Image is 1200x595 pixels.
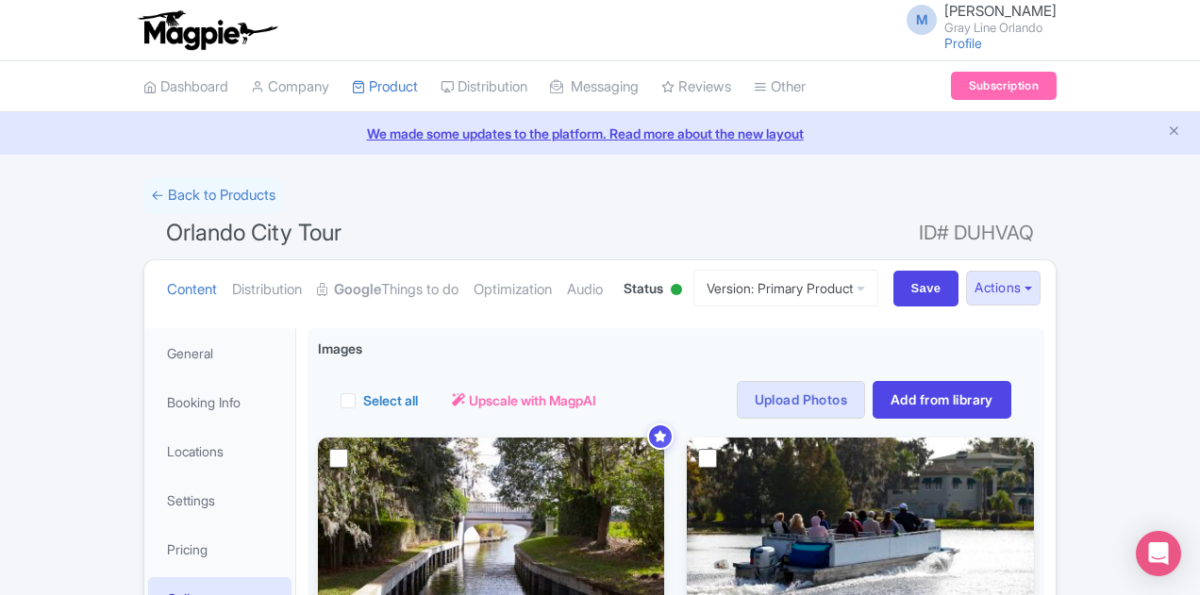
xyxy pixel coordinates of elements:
[966,271,1041,306] button: Actions
[166,219,342,246] span: Orlando City Tour
[317,260,458,320] a: GoogleThings to do
[667,276,686,306] div: Active
[148,381,292,423] a: Booking Info
[352,61,418,113] a: Product
[550,61,639,113] a: Messaging
[944,22,1057,34] small: Gray Line Orlando
[452,390,596,410] a: Upscale with MagpAI
[737,381,865,419] a: Upload Photos
[334,279,381,301] strong: Google
[167,260,217,320] a: Content
[232,260,302,320] a: Distribution
[1136,531,1181,576] div: Open Intercom Messenger
[143,177,283,214] a: ← Back to Products
[469,390,596,410] span: Upscale with MagpAI
[134,9,280,51] img: logo-ab69f6fb50320c5b225c76a69d11143b.png
[944,2,1057,20] span: [PERSON_NAME]
[873,381,1011,419] a: Add from library
[754,61,806,113] a: Other
[318,339,362,358] span: Images
[693,270,878,306] a: Version: Primary Product
[1167,122,1181,143] button: Close announcement
[919,214,1034,252] span: ID# DUHVAQ
[251,61,329,113] a: Company
[907,5,937,35] span: M
[143,61,228,113] a: Dashboard
[567,260,603,320] a: Audio
[11,124,1189,143] a: We made some updates to the platform. Read more about the new layout
[624,278,663,298] span: Status
[148,528,292,570] a: Pricing
[474,260,552,320] a: Optimization
[148,332,292,374] a: General
[951,72,1057,100] a: Subscription
[148,430,292,472] a: Locations
[441,61,527,113] a: Distribution
[148,479,292,521] a: Settings
[893,271,959,306] input: Save
[661,61,731,113] a: Reviews
[944,35,982,51] a: Profile
[895,4,1057,34] a: M [PERSON_NAME] Gray Line Orlando
[363,390,418,410] label: Select all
